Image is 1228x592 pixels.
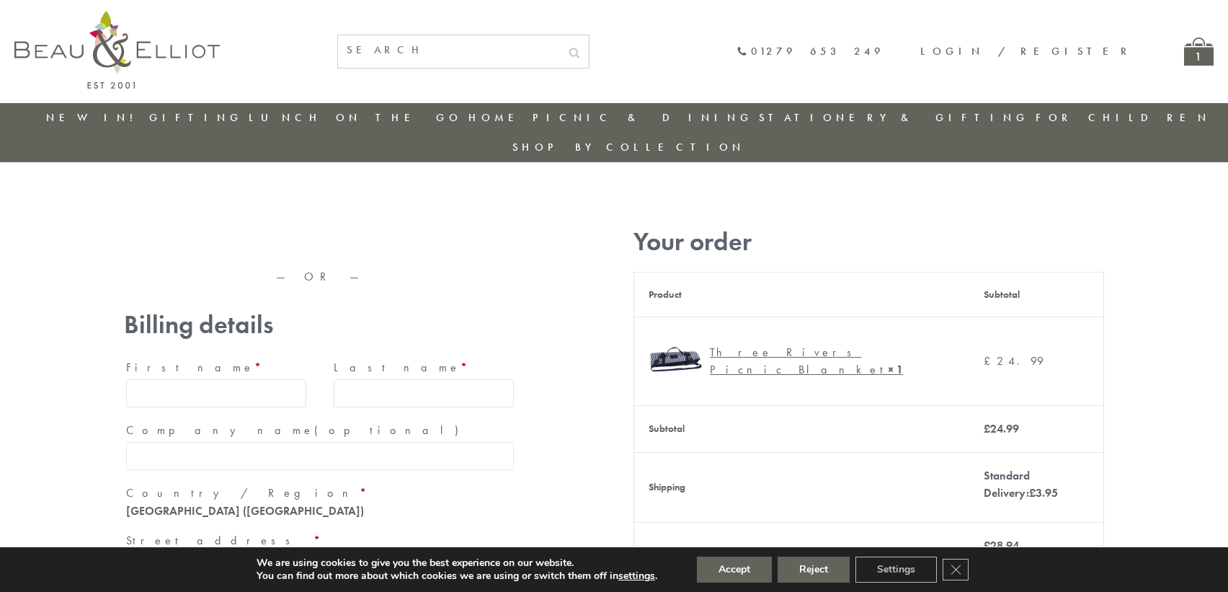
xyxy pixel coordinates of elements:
[984,421,1019,436] bdi: 24.99
[984,421,990,436] span: £
[943,559,969,580] button: Close GDPR Cookie Banner
[1029,485,1036,500] span: £
[512,140,745,154] a: Shop by collection
[121,221,519,256] iframe: Secure express checkout frame
[697,557,772,583] button: Accept
[634,522,969,587] th: Total
[126,482,514,505] label: Country / Region
[888,362,903,377] strong: × 1
[984,468,1058,500] label: Standard Delivery:
[149,110,243,125] a: Gifting
[338,35,560,65] input: SEARCH
[737,45,884,58] a: 01279 653 249
[1036,110,1211,125] a: For Children
[984,538,1019,553] bdi: 28.94
[634,405,969,452] th: Subtotal
[249,110,462,125] a: Lunch On The Go
[759,110,1029,125] a: Stationery & Gifting
[126,356,306,379] label: First name
[46,110,143,125] a: New in!
[126,419,514,442] label: Company name
[257,557,657,570] p: We are using cookies to give you the best experience on our website.
[710,344,944,379] div: Three Rivers Picnic Blanket
[984,353,997,368] span: £
[257,570,657,583] p: You can find out more about which cookies we are using or switch them off in .
[855,557,937,583] button: Settings
[649,332,703,386] img: Three Rivers XL Picnic Blanket
[634,452,969,522] th: Shipping
[920,44,1134,58] a: Login / Register
[126,503,364,518] strong: [GEOGRAPHIC_DATA] ([GEOGRAPHIC_DATA])
[618,570,655,583] button: settings
[649,332,955,391] a: Three Rivers XL Picnic Blanket Three Rivers Picnic Blanket× 1
[334,356,514,379] label: Last name
[634,272,969,317] th: Product
[314,423,467,438] span: (optional)
[1029,485,1058,500] bdi: 3.95
[14,11,220,89] img: logo
[984,353,1044,368] bdi: 24.99
[533,110,753,125] a: Picnic & Dining
[124,310,516,340] h3: Billing details
[778,557,850,583] button: Reject
[969,272,1103,317] th: Subtotal
[984,538,990,553] span: £
[126,529,514,552] label: Street address
[468,110,526,125] a: Home
[124,270,516,283] p: — OR —
[1184,37,1214,66] a: 1
[633,227,1104,257] h3: Your order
